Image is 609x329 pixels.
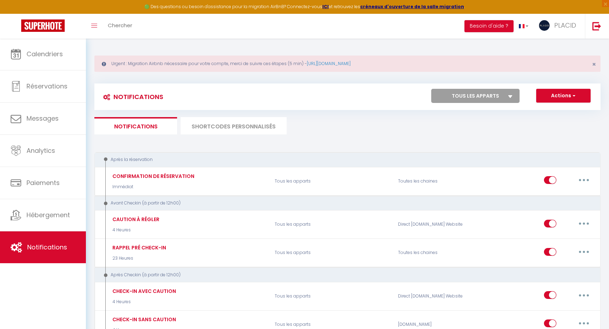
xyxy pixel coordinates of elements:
div: Urgent : Migration Airbnb nécessaire pour votre compte, merci de suivre ces étapes (5 min) - [94,56,601,72]
div: Avant Checkin (à partir de 12h00) [101,200,584,207]
div: Direct [DOMAIN_NAME] Website [393,286,475,306]
p: Tous les apparts [270,214,393,235]
div: Toutes les chaines [393,243,475,263]
div: CONFIRMATION DE RÉSERVATION [111,172,194,180]
button: Ouvrir le widget de chat LiveChat [6,3,27,24]
p: 4 Heures [111,299,176,305]
p: 4 Heures [111,227,159,233]
img: Super Booking [21,19,65,32]
div: Après la réservation [101,156,584,163]
div: Toutes les chaines [393,171,475,191]
button: Close [592,61,596,68]
a: [URL][DOMAIN_NAME] [307,60,351,67]
span: Notifications [27,243,67,252]
p: Tous les apparts [270,171,393,191]
div: CAUTION À RÉGLER [111,215,159,223]
div: CHECK-IN SANS CAUTION [111,316,176,323]
li: SHORTCODES PERSONNALISÉS [181,117,287,134]
h3: Notifications [100,89,163,105]
span: PLACID [554,21,576,30]
a: créneaux d'ouverture de la salle migration [360,4,464,10]
div: RAPPEL PRÉ CHECK-IN [111,244,166,252]
a: Chercher [103,14,137,39]
a: ... PLACID [534,14,585,39]
img: logout [592,22,601,30]
span: Hébergement [27,210,70,219]
span: Analytics [27,146,55,155]
a: ICI [322,4,329,10]
div: Direct [DOMAIN_NAME] Website [393,214,475,235]
p: 23 Heures [111,255,166,262]
span: Messages [27,114,59,123]
span: Chercher [108,22,132,29]
li: Notifications [94,117,177,134]
p: Immédiat [111,184,194,190]
span: Paiements [27,178,60,187]
span: Réservations [27,82,68,91]
div: Après Checkin (à partir de 12h00) [101,272,584,278]
p: Tous les apparts [270,243,393,263]
span: Calendriers [27,50,63,58]
button: Actions [536,89,591,103]
span: × [592,60,596,69]
div: CHECK-IN AVEC CAUTION [111,287,176,295]
img: ... [539,20,550,31]
button: Besoin d'aide ? [464,20,514,32]
p: Tous les apparts [270,286,393,306]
